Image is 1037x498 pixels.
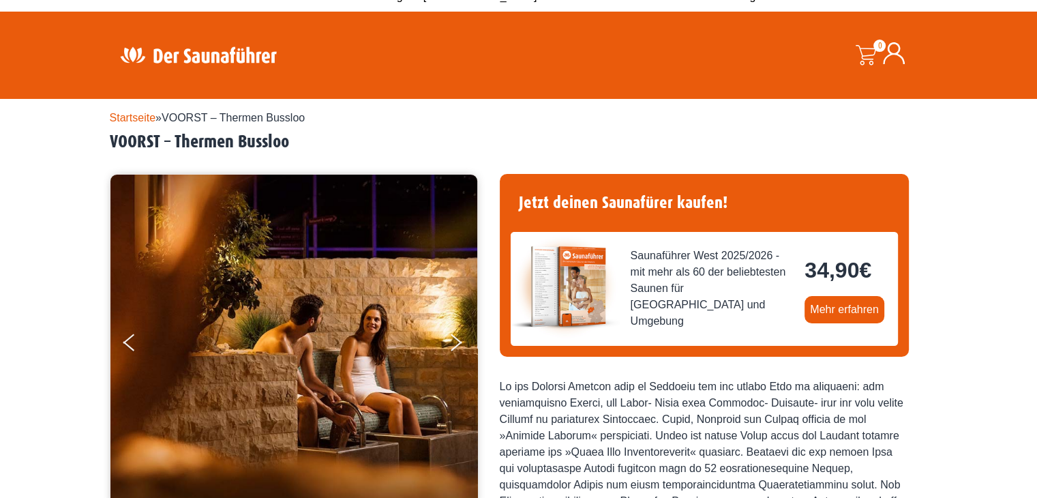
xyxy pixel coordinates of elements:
span: VOORST – Thermen Bussloo [162,112,305,123]
h2: VOORST – Thermen Bussloo [110,132,928,153]
bdi: 34,90 [805,258,871,282]
span: » [110,112,305,123]
span: € [859,258,871,282]
span: 0 [873,40,886,52]
img: der-saunafuehrer-2025-west.jpg [511,232,620,341]
a: Startseite [110,112,156,123]
h4: Jetzt deinen Saunafürer kaufen! [511,185,898,221]
button: Next [448,328,482,362]
a: Mehr erfahren [805,296,884,323]
button: Previous [123,328,157,362]
span: Saunaführer West 2025/2026 - mit mehr als 60 der beliebtesten Saunen für [GEOGRAPHIC_DATA] und Um... [631,248,794,329]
